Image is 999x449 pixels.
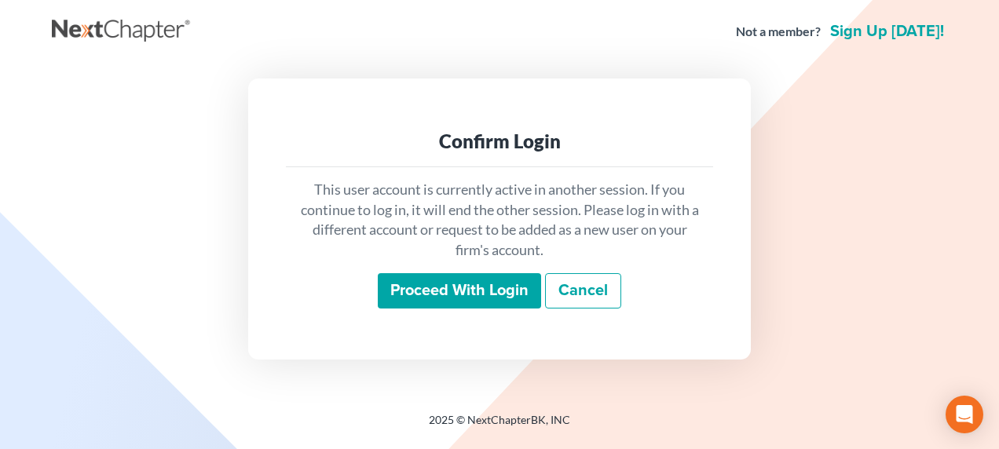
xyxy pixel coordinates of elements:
[378,273,541,309] input: Proceed with login
[52,412,947,440] div: 2025 © NextChapterBK, INC
[298,129,701,154] div: Confirm Login
[298,180,701,261] p: This user account is currently active in another session. If you continue to log in, it will end ...
[946,396,983,433] div: Open Intercom Messenger
[736,23,821,41] strong: Not a member?
[827,24,947,39] a: Sign up [DATE]!
[545,273,621,309] a: Cancel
